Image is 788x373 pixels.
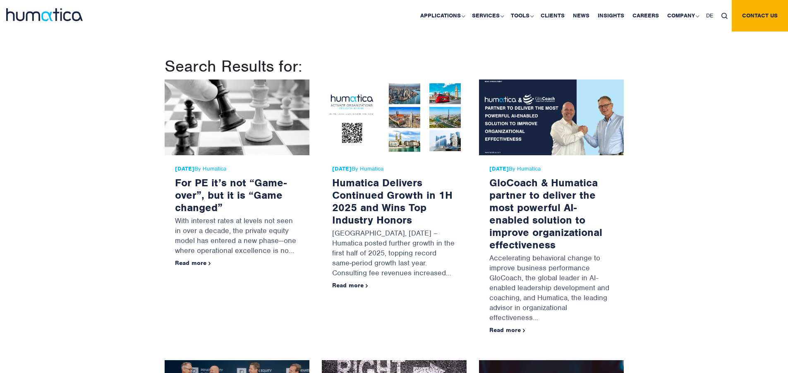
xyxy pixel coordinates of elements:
[175,176,287,214] a: For PE it’s not “Game-over”, but it is “Game changed”
[366,284,368,288] img: arrowicon
[489,166,613,172] span: By Humatica
[489,326,525,334] a: Read more
[332,282,368,289] a: Read more
[706,12,713,19] span: DE
[721,13,728,19] img: search_icon
[523,329,525,332] img: arrowicon
[175,165,194,172] strong: [DATE]
[175,166,299,172] span: By Humatica
[322,79,467,155] img: Humatica Delivers Continued Growth in 1H 2025 and Wins Top Industry Honors
[479,79,624,155] img: GloCoach & Humatica partner to deliver the most powerful AI-enabled solution to improve organizat...
[332,226,456,282] p: [GEOGRAPHIC_DATA], [DATE] – Humatica posted further growth in the first half of 2025, topping rec...
[6,8,83,21] img: logo
[165,56,624,76] h1: Search Results for:
[489,165,509,172] strong: [DATE]
[175,259,211,267] a: Read more
[332,176,453,226] a: Humatica Delivers Continued Growth in 1H 2025 and Wins Top Industry Honors
[208,262,211,265] img: arrowicon
[165,79,309,155] img: For PE it’s not “Game-over”, but it is “Game changed”
[489,176,602,251] a: GloCoach & Humatica partner to deliver the most powerful AI-enabled solution to improve organizat...
[489,251,613,327] p: Accelerating behavioral change to improve business performance GloCoach, the global leader in AI-...
[332,166,456,172] span: By Humatica
[332,165,352,172] strong: [DATE]
[175,214,299,260] p: With interest rates at levels not seen in over a decade, the private equity model has entered a n...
